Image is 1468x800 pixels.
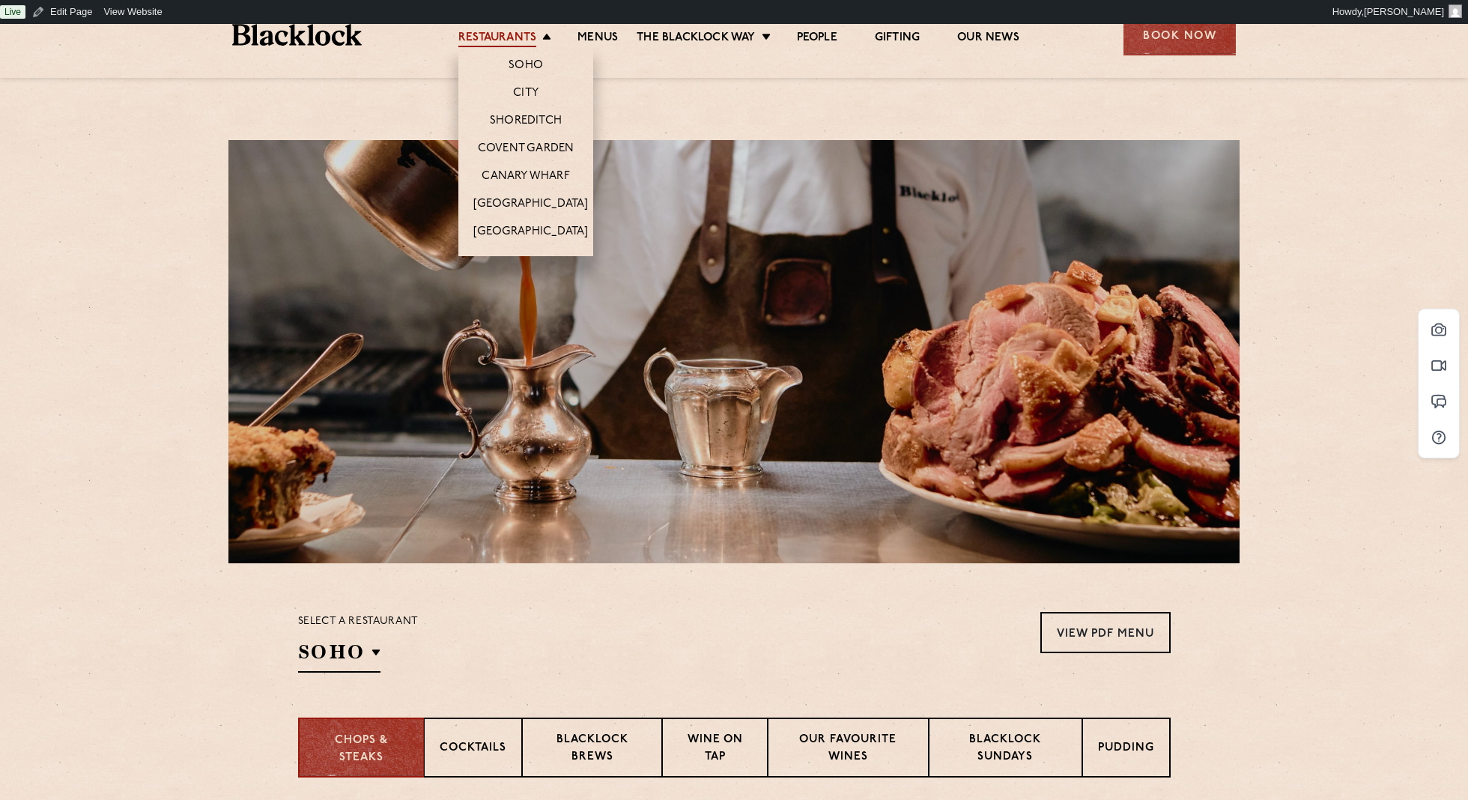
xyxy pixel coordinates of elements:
p: Blacklock Sundays [944,732,1066,767]
p: Pudding [1098,740,1154,759]
p: Select a restaurant [298,612,419,631]
a: [GEOGRAPHIC_DATA] [473,197,588,213]
p: Our favourite wines [783,732,913,767]
a: View PDF Menu [1040,612,1171,653]
a: Our News [957,31,1019,47]
img: BL_Textured_Logo-footer-cropped.svg [232,24,362,46]
a: Menus [577,31,618,47]
a: People [797,31,837,47]
h2: SOHO [298,639,380,673]
a: Restaurants [458,31,536,47]
a: The Blacklock Way [637,31,755,47]
p: Cocktails [440,740,506,759]
a: City [513,86,539,103]
p: Blacklock Brews [538,732,647,767]
div: Book Now [1123,14,1236,55]
p: Wine on Tap [678,732,751,767]
a: [GEOGRAPHIC_DATA] [473,225,588,241]
p: Chops & Steaks [315,733,408,766]
a: Gifting [875,31,920,47]
a: Shoreditch [490,114,562,130]
a: Covent Garden [478,142,574,158]
a: Canary Wharf [482,169,569,186]
span: [PERSON_NAME] [1364,6,1444,17]
a: Soho [509,58,543,75]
